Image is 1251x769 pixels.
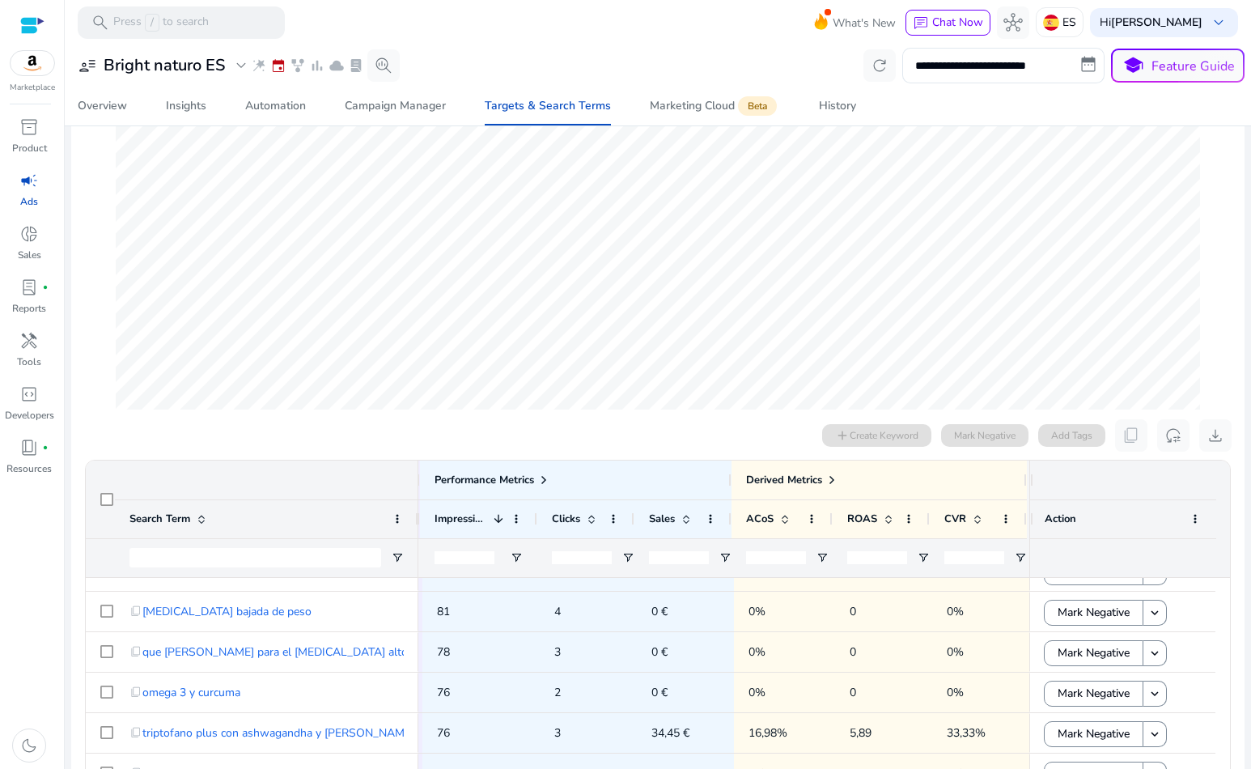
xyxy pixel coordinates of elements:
p: 0% [748,595,821,628]
button: Mark Negative [1044,681,1143,707]
p: 0% [748,676,821,709]
div: Campaign Manager [345,100,446,112]
span: triptofano plus con ashwagandha y [PERSON_NAME] [142,716,414,750]
button: Open Filter Menu [510,551,523,564]
span: campaign [19,171,39,190]
p: Sales [18,248,41,262]
p: Reports [12,301,46,316]
span: content_copy [129,686,142,699]
button: reset_settings [1157,419,1190,452]
button: hub [997,6,1029,39]
span: 33,33% [947,725,986,741]
span: fiber_manual_record [42,284,49,291]
span: Search Term [129,512,190,526]
input: Search Term Filter Input [129,548,381,567]
span: [MEDICAL_DATA] bajada de peso [142,595,312,628]
span: Action [1045,512,1076,526]
span: inventory_2 [19,117,39,137]
p: Marketplace [10,82,55,94]
button: Mark Negative [1044,559,1143,585]
span: chat [913,15,929,32]
span: 0% [947,604,964,619]
button: Open Filter Menu [816,551,829,564]
div: Automation [245,100,306,112]
span: Mark Negative [1058,636,1130,669]
span: Mark Negative [1058,677,1130,710]
span: content_copy [129,645,142,658]
span: user_attributes [78,56,97,75]
p: 0 € [651,635,719,669]
span: family_history [290,57,306,74]
div: Overview [78,100,127,112]
span: Impressions [435,512,487,526]
p: Press to search [113,14,209,32]
span: Mark Negative [1058,596,1130,629]
span: search_insights [374,56,393,75]
span: cloud [329,57,345,74]
p: Feature Guide [1151,57,1235,76]
span: 0 [850,644,856,660]
span: ROAS [847,512,877,526]
span: Chat Now [932,15,983,30]
span: Sales [649,512,675,526]
button: Mark Negative [1044,640,1143,666]
span: 3 [554,644,561,660]
span: 0 [850,604,856,619]
span: Clicks [552,512,580,526]
p: Hi [1100,17,1202,28]
div: Targets & Search Terms [485,100,611,112]
span: Beta [738,96,777,116]
span: search [91,13,110,32]
span: lab_profile [19,278,39,297]
p: Product [12,141,47,155]
mat-icon: keyboard_arrow_down [1147,686,1162,701]
div: Insights [166,100,206,112]
button: Open Filter Menu [719,551,732,564]
span: content_copy [129,726,142,739]
p: 16,98% [748,716,821,750]
button: Open Filter Menu [1014,551,1027,564]
p: Developers [5,408,54,423]
div: History [819,100,856,112]
button: refresh [863,49,896,82]
p: 34,45 € [651,716,719,750]
p: 0 € [651,676,719,709]
span: expand_more [231,56,251,75]
span: 0% [947,644,964,660]
span: 5,89 [850,725,871,741]
button: Mark Negative [1044,721,1143,747]
mat-icon: keyboard_arrow_down [1147,727,1162,741]
mat-icon: keyboard_arrow_down [1147,646,1162,661]
button: chatChat Now [905,10,990,36]
span: event [270,57,286,74]
button: schoolFeature Guide [1111,49,1245,83]
b: [PERSON_NAME] [1111,15,1202,30]
span: ACoS [746,512,774,526]
span: donut_small [19,224,39,244]
button: Mark Negative [1044,600,1143,626]
button: Open Filter Menu [621,551,634,564]
span: / [145,14,159,32]
span: Performance Metrics [435,473,534,487]
span: 2 [554,685,561,700]
button: search_insights [367,49,400,82]
div: Marketing Cloud [650,100,780,113]
span: 3 [554,725,561,741]
button: download [1199,419,1232,452]
span: keyboard_arrow_down [1209,13,1228,32]
span: handyman [19,331,39,351]
span: reset_settings [1164,426,1183,445]
span: school [1122,54,1145,78]
p: 76 [437,716,525,750]
button: Open Filter Menu [917,551,930,564]
span: Mark Negative [1058,717,1130,750]
span: refresh [870,56,889,75]
span: book_4 [19,438,39,457]
span: dark_mode [19,736,39,755]
span: code_blocks [19,384,39,404]
span: download [1206,426,1225,445]
mat-icon: keyboard_arrow_down [1147,605,1162,620]
span: 0 [850,685,856,700]
p: ES [1062,8,1076,36]
p: 76 [437,676,525,709]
